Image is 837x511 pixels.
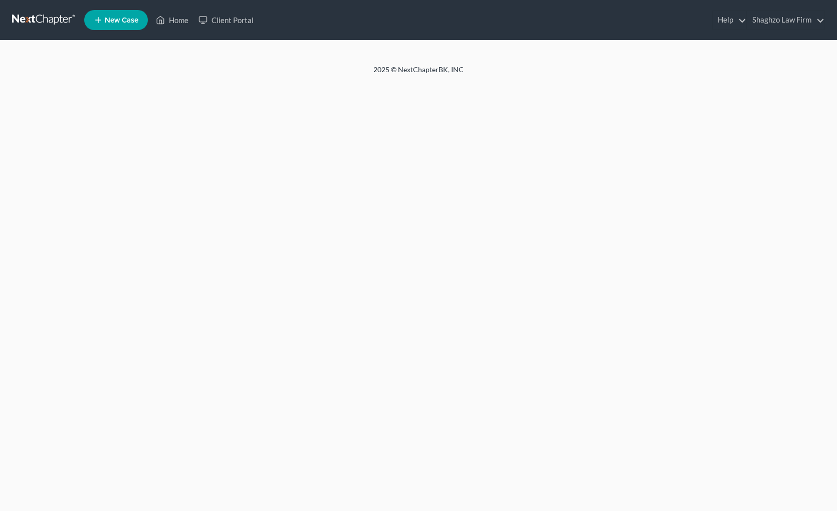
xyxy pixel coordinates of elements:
[713,11,746,29] a: Help
[133,65,704,83] div: 2025 © NextChapterBK, INC
[151,11,193,29] a: Home
[747,11,824,29] a: Shaghzo Law Firm
[84,10,148,30] new-legal-case-button: New Case
[193,11,259,29] a: Client Portal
